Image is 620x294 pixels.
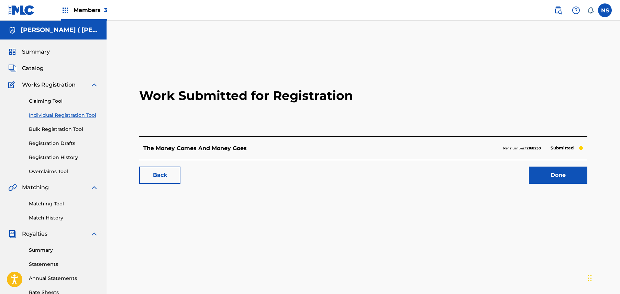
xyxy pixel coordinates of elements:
iframe: Chat Widget [586,261,620,294]
a: Registration History [29,154,98,161]
a: Statements [29,261,98,268]
a: Bulk Registration Tool [29,126,98,133]
img: Top Rightsholders [61,6,69,14]
a: SummarySummary [8,48,50,56]
img: help [572,6,580,14]
p: Submitted [547,143,577,153]
div: Notifications [587,7,594,14]
span: Members [74,6,107,14]
p: The Money Comes And Money Goes [143,144,247,152]
span: Works Registration [22,81,76,89]
img: search [554,6,562,14]
img: Catalog [8,64,16,72]
a: Summary [29,247,98,254]
img: expand [90,230,98,238]
img: expand [90,183,98,192]
img: MLC Logo [8,5,35,15]
h5: CHARLY WINGATE ( MAX B PUBLISHING ) [21,26,98,34]
span: Summary [22,48,50,56]
a: Individual Registration Tool [29,112,98,119]
a: Claiming Tool [29,98,98,105]
img: Matching [8,183,17,192]
span: Royalties [22,230,47,238]
a: Done [529,167,587,184]
a: Match History [29,214,98,222]
img: Accounts [8,26,16,34]
img: Summary [8,48,16,56]
span: Catalog [22,64,44,72]
a: Overclaims Tool [29,168,98,175]
h2: Work Submitted for Registration [139,55,587,136]
a: Registration Drafts [29,140,98,147]
a: Public Search [551,3,565,17]
a: CatalogCatalog [8,64,44,72]
iframe: Resource Center [601,191,620,246]
a: Back [139,167,180,184]
img: Royalties [8,230,16,238]
a: Matching Tool [29,200,98,207]
span: 3 [104,7,107,13]
span: Matching [22,183,49,192]
div: Help [569,3,583,17]
img: expand [90,81,98,89]
div: Drag [588,268,592,289]
img: Works Registration [8,81,17,89]
a: Annual Statements [29,275,98,282]
p: Ref number: [503,145,541,151]
strong: 12168230 [525,146,541,150]
div: User Menu [598,3,612,17]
